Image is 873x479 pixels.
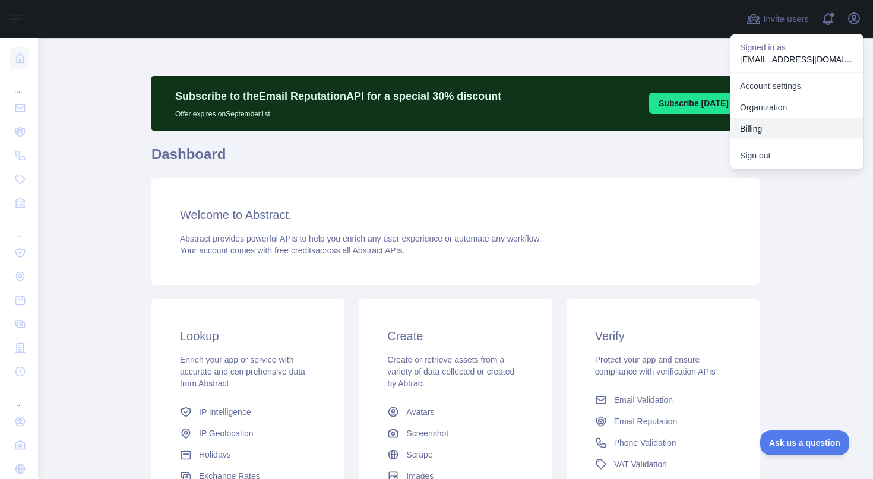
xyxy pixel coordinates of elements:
[730,75,863,97] a: Account settings
[175,401,321,423] a: IP Intelligence
[180,234,542,243] span: Abstract provides powerful APIs to help you enrich any user experience or automate any workflow.
[10,216,29,240] div: ...
[175,104,501,119] p: Offer expires on September 1st.
[595,328,731,344] h3: Verify
[180,246,404,255] span: Your account comes with across all Abstract APIs.
[180,355,305,388] span: Enrich your app or service with accurate and comprehensive data from Abstract
[614,415,678,427] span: Email Reputation
[180,207,731,223] h3: Welcome to Abstract.
[649,93,738,114] button: Subscribe [DATE]
[175,444,321,465] a: Holidays
[614,394,673,406] span: Email Validation
[740,42,854,53] p: Signed in as
[744,9,811,28] button: Invite users
[614,458,667,470] span: VAT Validation
[406,427,448,439] span: Screenshot
[763,12,809,26] span: Invite users
[740,53,854,65] p: [EMAIL_ADDRESS][DOMAIN_NAME]
[730,97,863,118] a: Organization
[406,449,432,461] span: Scrape
[151,145,760,173] h1: Dashboard
[274,246,315,255] span: free credits
[10,71,29,95] div: ...
[175,88,501,104] p: Subscribe to the Email Reputation API for a special 30 % discount
[760,430,849,455] iframe: Toggle Customer Support
[382,423,528,444] a: Screenshot
[590,453,736,475] a: VAT Validation
[382,401,528,423] a: Avatars
[614,437,676,449] span: Phone Validation
[387,328,523,344] h3: Create
[382,444,528,465] a: Scrape
[730,145,863,166] button: Sign out
[10,385,29,408] div: ...
[199,449,231,461] span: Holidays
[595,355,716,376] span: Protect your app and ensure compliance with verification APIs
[590,432,736,453] a: Phone Validation
[180,328,316,344] h3: Lookup
[199,427,254,439] span: IP Geolocation
[387,355,514,388] span: Create or retrieve assets from a variety of data collected or created by Abtract
[406,406,434,418] span: Avatars
[730,118,863,139] button: Billing
[199,406,251,418] span: IP Intelligence
[590,389,736,411] a: Email Validation
[175,423,321,444] a: IP Geolocation
[590,411,736,432] a: Email Reputation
